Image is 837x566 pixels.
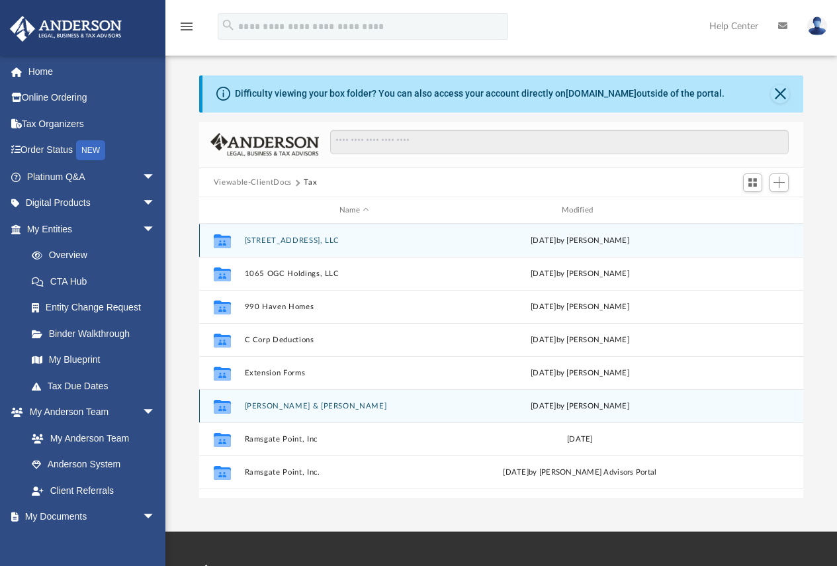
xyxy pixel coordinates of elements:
button: Add [770,173,789,192]
a: My Anderson Teamarrow_drop_down [9,399,169,426]
a: Anderson System [19,451,169,478]
a: Tax Organizers [9,111,175,137]
a: My Blueprint [19,347,169,373]
img: Anderson Advisors Platinum Portal [6,16,126,42]
div: grid [199,224,804,498]
img: User Pic [807,17,827,36]
button: [STREET_ADDRESS], LLC [244,236,464,245]
a: My Entitiesarrow_drop_down [9,216,175,242]
a: Order StatusNEW [9,137,175,164]
a: My Anderson Team [19,425,162,451]
button: Extension Forms [244,369,464,377]
div: NEW [76,140,105,160]
div: [DATE] [470,434,689,446]
a: [DOMAIN_NAME] [566,88,637,99]
div: Difficulty viewing your box folder? You can also access your account directly on outside of the p... [235,87,725,101]
span: arrow_drop_down [142,399,169,426]
button: Close [771,85,789,103]
span: arrow_drop_down [142,164,169,191]
button: [PERSON_NAME] & [PERSON_NAME] [244,402,464,410]
div: Name [243,205,464,216]
div: [DATE] by [PERSON_NAME] [470,367,689,379]
button: C Corp Deductions [244,336,464,344]
a: My Documentsarrow_drop_down [9,504,169,530]
div: [DATE] by [PERSON_NAME] [470,334,689,346]
button: Tax [304,177,317,189]
a: Digital Productsarrow_drop_down [9,190,175,216]
div: id [695,205,788,216]
div: [DATE] by [PERSON_NAME] [470,301,689,313]
a: CTA Hub [19,268,175,295]
input: Search files and folders [330,130,789,155]
div: [DATE] by [PERSON_NAME] Advisors Portal [470,467,689,479]
button: Ramsgate Point, Inc. [244,468,464,477]
button: 1065 OGC Holdings, LLC [244,269,464,278]
button: Switch to Grid View [743,173,763,192]
a: menu [179,25,195,34]
span: arrow_drop_down [142,504,169,531]
button: 990 Haven Homes [244,303,464,311]
div: Modified [470,205,690,216]
i: menu [179,19,195,34]
a: Entity Change Request [19,295,175,321]
button: Viewable-ClientDocs [214,177,292,189]
a: Home [9,58,175,85]
a: Tax Due Dates [19,373,175,399]
button: Ramsgate Point, Inc [244,435,464,444]
a: Online Ordering [9,85,175,111]
span: arrow_drop_down [142,216,169,243]
div: id [205,205,238,216]
a: Binder Walkthrough [19,320,175,347]
div: [DATE] by [PERSON_NAME] [470,235,689,247]
a: Overview [19,242,175,269]
span: arrow_drop_down [142,190,169,217]
div: [DATE] by [PERSON_NAME] [470,268,689,280]
a: Platinum Q&Aarrow_drop_down [9,164,175,190]
i: search [221,18,236,32]
div: [DATE] by [PERSON_NAME] [470,401,689,412]
a: Client Referrals [19,477,169,504]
